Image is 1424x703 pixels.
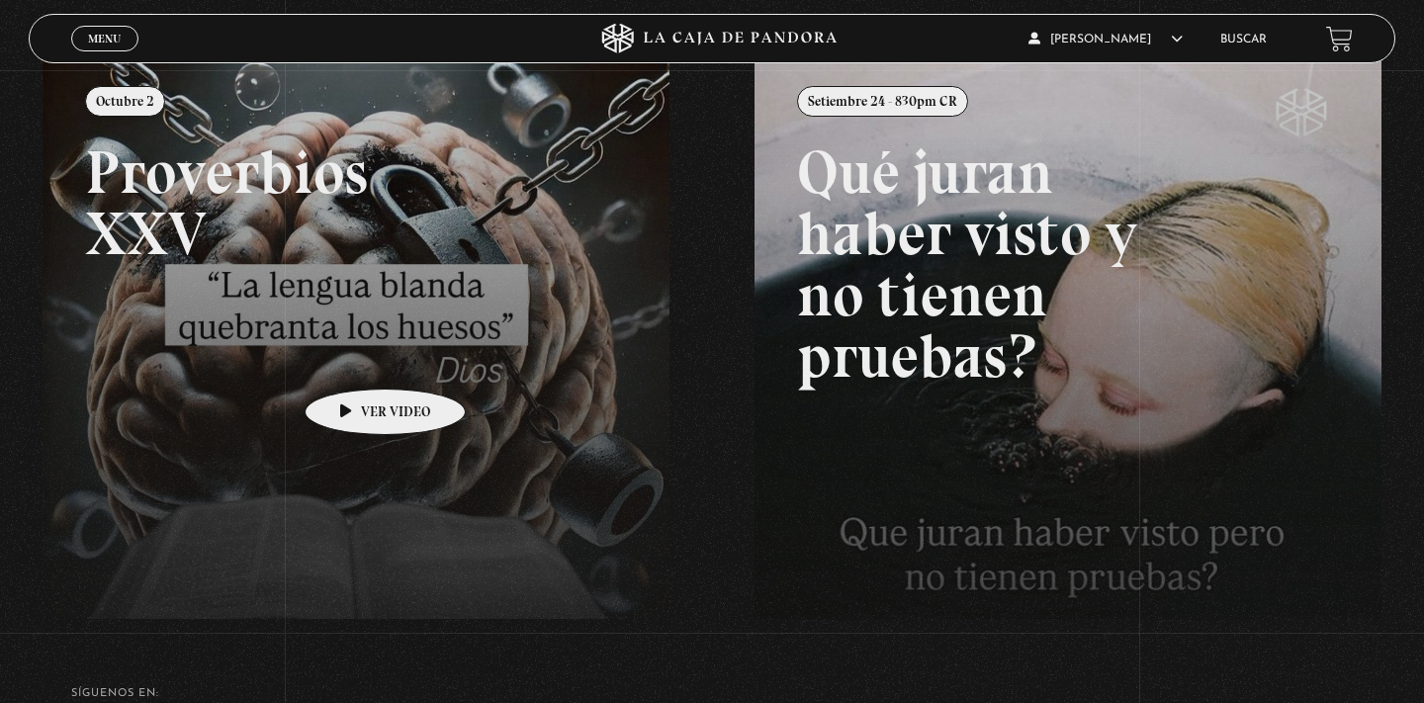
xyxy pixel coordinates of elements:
span: Menu [88,33,121,44]
span: Cerrar [82,49,129,63]
h4: SÍguenos en: [71,688,1353,699]
a: Buscar [1220,34,1267,45]
span: [PERSON_NAME] [1028,34,1183,45]
a: View your shopping cart [1326,26,1353,52]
